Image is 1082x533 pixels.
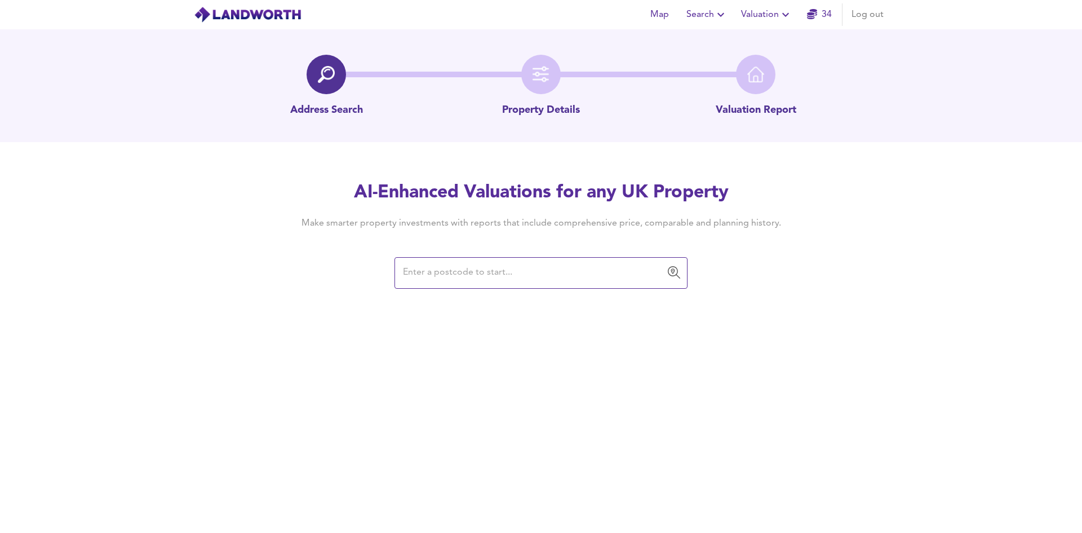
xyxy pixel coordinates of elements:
[284,217,798,230] h4: Make smarter property investments with reports that include comprehensive price, comparable and p...
[682,3,732,26] button: Search
[747,66,764,83] img: home-icon
[400,262,666,284] input: Enter a postcode to start...
[852,7,884,23] span: Log out
[801,3,837,26] button: 34
[533,66,549,83] img: filter-icon
[284,180,798,205] h2: AI-Enhanced Valuations for any UK Property
[807,7,832,23] a: 34
[686,7,728,23] span: Search
[716,103,796,118] p: Valuation Report
[737,3,797,26] button: Valuation
[194,6,301,23] img: logo
[641,3,677,26] button: Map
[847,3,888,26] button: Log out
[646,7,673,23] span: Map
[741,7,792,23] span: Valuation
[318,66,335,83] img: search-icon
[502,103,580,118] p: Property Details
[290,103,363,118] p: Address Search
